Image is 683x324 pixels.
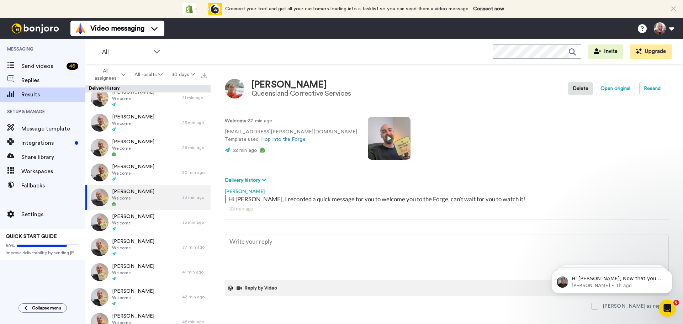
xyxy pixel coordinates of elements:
div: 46 [67,63,78,70]
a: [PERSON_NAME]Welcome25 min ago [85,110,211,135]
div: 28 min ago [182,145,207,150]
span: QUICK START GUIDE [6,234,57,239]
img: 6756cac2-7493-499c-8607-4ed15ebe5eb3-thumb.jpg [91,288,108,306]
img: Image of Trixie Lidberg [225,79,244,99]
a: [PERSON_NAME]Welcome37 min ago [85,235,211,260]
span: Welcome [112,245,154,251]
img: 2239a921-cfa6-4069-a401-ed60733afec9-thumb.jpg [91,89,108,107]
div: animation [182,3,222,15]
button: Upgrade [630,44,672,59]
span: Message template [21,124,85,133]
button: Export all results that match these filters now. [199,69,209,80]
span: [PERSON_NAME] [112,163,154,170]
span: Settings [21,210,85,219]
img: export.svg [201,73,207,78]
img: a12340ed-6c53-4fe3-aae5-b01ede0d59c9-thumb.jpg [91,263,108,281]
span: [PERSON_NAME] [112,113,154,121]
span: Fallbacks [21,181,85,190]
span: All [102,48,150,56]
span: [PERSON_NAME] [112,188,154,195]
div: 30 min ago [182,170,207,175]
button: Resend [639,82,665,95]
div: Hi [PERSON_NAME], I recorded a quick message for you to welcome you to the Forge, can’t wait for ... [228,195,667,203]
a: [PERSON_NAME]Welcome33 min ago [85,185,211,210]
button: Reply by Video [236,283,279,293]
strong: Welcome [225,118,247,123]
span: 80% [6,243,15,249]
span: [PERSON_NAME] [112,238,154,245]
button: Delete [568,82,593,95]
span: Welcome [112,170,154,176]
span: 6 [673,300,679,306]
button: Open original [596,82,635,95]
div: 43 min ago [182,294,207,300]
span: Share library [21,153,85,161]
img: cabe8860-0a88-42e7-9ef4-6f55d7b0fdc0-thumb.jpg [91,114,108,132]
button: Delivery history [225,176,268,184]
div: 41 min ago [182,269,207,275]
iframe: Intercom live chat [659,300,676,317]
div: [PERSON_NAME] as replied [603,303,669,310]
span: [PERSON_NAME] [112,313,154,320]
a: [PERSON_NAME]Welcome30 min ago [85,160,211,185]
img: b8a82082-47e5-40e1-a92a-e520c004e2d1-thumb.jpg [91,164,108,181]
button: All results [130,68,167,81]
a: [PERSON_NAME]Welcome21 min ago [85,85,211,110]
span: 32 min ago [232,148,257,153]
span: All assignees [91,68,120,82]
span: Welcome [112,195,154,201]
img: vm-color.svg [75,23,86,34]
a: [PERSON_NAME]Welcome43 min ago [85,285,211,309]
div: 37 min ago [182,244,207,250]
button: 30 days [167,68,199,81]
img: 1a1a901f-a1ee-43c3-bd19-5fa8bca5931e-thumb.jpg [91,139,108,156]
img: bj-logo-header-white.svg [9,23,62,33]
span: Welcome [112,145,154,151]
span: Replies [21,76,85,85]
span: Welcome [112,96,154,101]
a: [PERSON_NAME]Welcome41 min ago [85,260,211,285]
p: [EMAIL_ADDRESS][PERSON_NAME][DOMAIN_NAME] Template used: [225,128,357,143]
div: 33 min ago [182,195,207,200]
span: Welcome [112,270,154,276]
div: 35 min ago [182,219,207,225]
span: [PERSON_NAME] [112,263,154,270]
div: 25 min ago [182,120,207,126]
div: 21 min ago [182,95,207,101]
button: All assignees [87,65,130,85]
p: : 32 min ago [225,117,357,125]
img: 29ab473e-679b-4842-b366-af2f42439833-thumb.jpg [91,213,108,231]
div: 33 min ago [229,205,665,212]
a: Hop into the Forge [261,137,305,142]
span: [PERSON_NAME] [112,288,154,295]
iframe: Intercom notifications message [541,255,683,305]
a: [PERSON_NAME]Welcome35 min ago [85,210,211,235]
span: Welcome [112,220,154,226]
span: Workspaces [21,167,85,176]
img: 19bc9d28-6176-4700-bbbb-5ce29c5a37c6-thumb.jpg [91,238,108,256]
div: Delivery History [85,85,211,92]
span: Integrations [21,139,72,147]
span: Send videos [21,62,64,70]
span: Video messaging [90,23,144,33]
span: Connect your tool and get all your customers loading into a tasklist so you can send them a video... [225,6,470,11]
span: Improve deliverability by sending [PERSON_NAME]’s from your own email [6,250,80,256]
div: Queensland Corrective Services [252,90,351,97]
span: [PERSON_NAME] [112,138,154,145]
img: dff8ed28-f66a-494f-97ce-3bf374552102-thumb.jpg [91,188,108,206]
span: [PERSON_NAME] [112,213,154,220]
a: Connect now [473,6,504,11]
div: [PERSON_NAME] [252,80,351,90]
span: Welcome [112,121,154,126]
span: Welcome [112,295,154,301]
button: Collapse menu [18,303,67,313]
button: Invite [588,44,623,59]
a: [PERSON_NAME]Welcome28 min ago [85,135,211,160]
div: [PERSON_NAME] [225,184,669,195]
span: Results [21,90,85,99]
span: Collapse menu [32,305,61,311]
